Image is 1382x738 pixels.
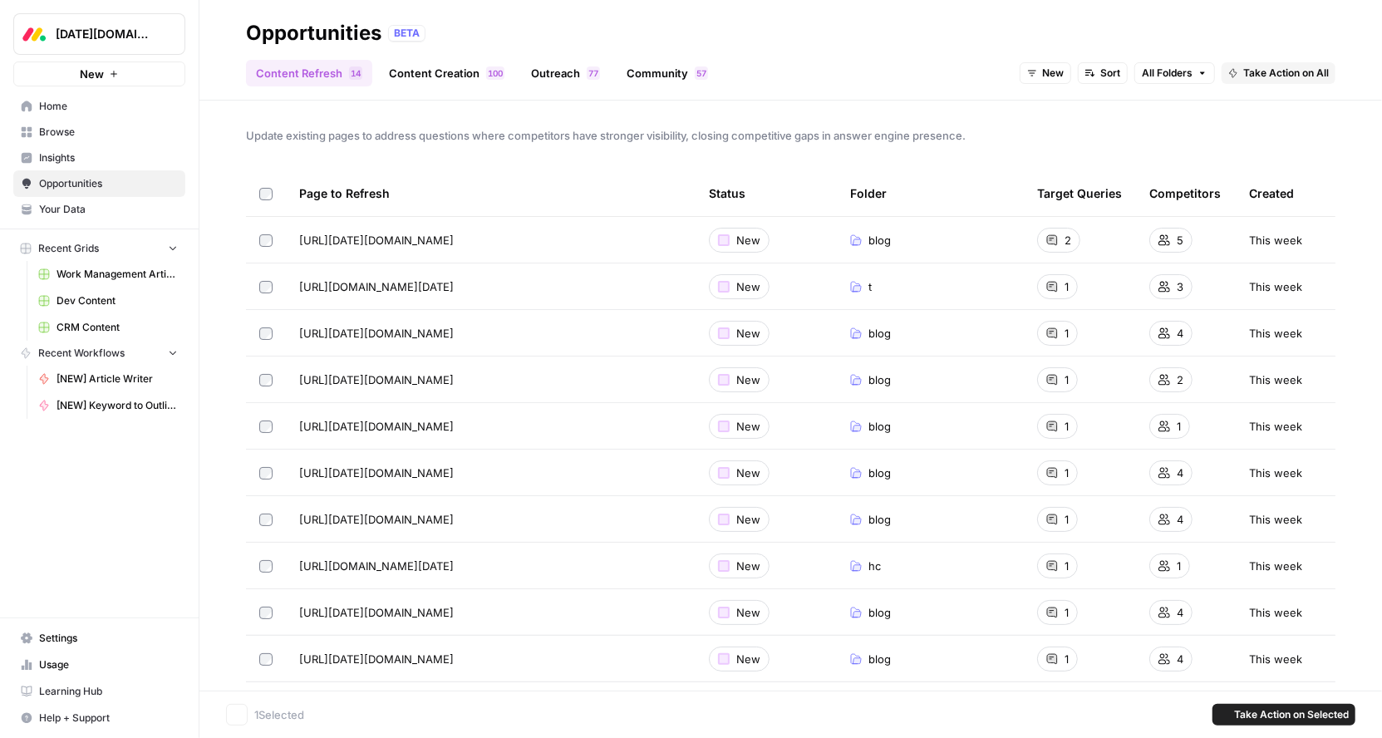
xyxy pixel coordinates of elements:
span: blog [868,465,891,481]
span: 1 [1065,558,1069,574]
span: New [736,325,760,342]
span: New [1042,66,1064,81]
span: 4 [1177,465,1183,481]
button: Take Action on Selected [1212,704,1355,726]
span: Sort [1100,66,1120,81]
span: 3 [1177,278,1183,295]
div: 1 Selected [254,706,1206,723]
span: 5 [696,66,701,80]
button: New [13,61,185,86]
span: New [736,278,760,295]
span: blog [868,651,891,667]
a: [NEW] Article Writer [31,366,185,392]
span: New [736,558,760,574]
button: New [1020,62,1071,84]
span: 1 [1065,278,1069,295]
div: 14 [349,66,362,80]
span: 5 [1177,232,1183,248]
span: This week [1249,511,1302,528]
div: Competitors [1149,170,1221,216]
div: 100 [486,66,504,80]
span: blog [868,371,891,388]
button: All Folders [1134,62,1215,84]
span: [NEW] Keyword to Outline [57,398,178,413]
span: blog [868,418,891,435]
span: Insights [39,150,178,165]
span: Browse [39,125,178,140]
span: 2 [1065,232,1071,248]
span: New [736,511,760,528]
a: Dev Content [31,288,185,314]
span: 1 [351,66,356,80]
span: hc [868,558,881,574]
span: This week [1249,651,1302,667]
a: Settings [13,625,185,652]
button: Help + Support [13,705,185,731]
span: Work Management Article Grid [57,267,178,282]
div: Folder [850,170,887,216]
a: Usage [13,652,185,678]
span: Dev Content [57,293,178,308]
div: BETA [388,25,425,42]
span: 1 [1065,371,1069,388]
div: Opportunities [246,20,381,47]
span: 1 [1065,604,1069,621]
span: This week [1249,558,1302,574]
span: [URL][DATE][DOMAIN_NAME] [299,511,454,528]
span: Your Data [39,202,178,217]
span: 4 [356,66,361,80]
span: 1 [488,66,493,80]
span: This week [1249,465,1302,481]
a: Home [13,93,185,120]
span: All Folders [1142,66,1193,81]
span: New [736,651,760,667]
span: 7 [593,66,598,80]
div: Created [1249,170,1294,216]
span: New [736,418,760,435]
span: 1 [1065,511,1069,528]
span: This week [1249,278,1302,295]
div: 77 [587,66,600,80]
span: Take Action on All [1243,66,1329,81]
span: Help + Support [39,711,178,726]
span: blog [868,232,891,248]
a: Community57 [617,60,718,86]
button: Recent Grids [13,236,185,261]
span: Home [39,99,178,114]
img: Monday.com Logo [19,19,49,49]
span: 0 [498,66,503,80]
span: 1 [1065,465,1069,481]
span: New [736,465,760,481]
span: [URL][DATE][DOMAIN_NAME] [299,232,454,248]
a: Outreach77 [521,60,610,86]
span: [URL][DOMAIN_NAME][DATE] [299,558,454,574]
span: Recent Workflows [38,346,125,361]
span: CRM Content [57,320,178,335]
span: 4 [1177,604,1183,621]
span: [URL][DATE][DOMAIN_NAME] [299,418,454,435]
span: Settings [39,631,178,646]
a: Content Refresh14 [246,60,372,86]
span: 4 [1177,511,1183,528]
span: Take Action on Selected [1234,707,1349,722]
span: 7 [588,66,593,80]
a: Opportunities [13,170,185,197]
button: Take Action on All [1222,62,1335,84]
span: blog [868,511,891,528]
span: Usage [39,657,178,672]
span: blog [868,325,891,342]
button: Sort [1078,62,1128,84]
span: This week [1249,325,1302,342]
span: Opportunities [39,176,178,191]
span: New [736,604,760,621]
span: [DATE][DOMAIN_NAME] [56,26,156,42]
span: [URL][DATE][DOMAIN_NAME] [299,465,454,481]
span: [URL][DATE][DOMAIN_NAME] [299,371,454,388]
button: Recent Workflows [13,341,185,366]
span: Update existing pages to address questions where competitors have stronger visibility, closing co... [246,127,1335,144]
span: 1 [1065,418,1069,435]
a: Learning Hub [13,678,185,705]
span: New [80,66,104,82]
span: 1 [1177,418,1181,435]
span: This week [1249,418,1302,435]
